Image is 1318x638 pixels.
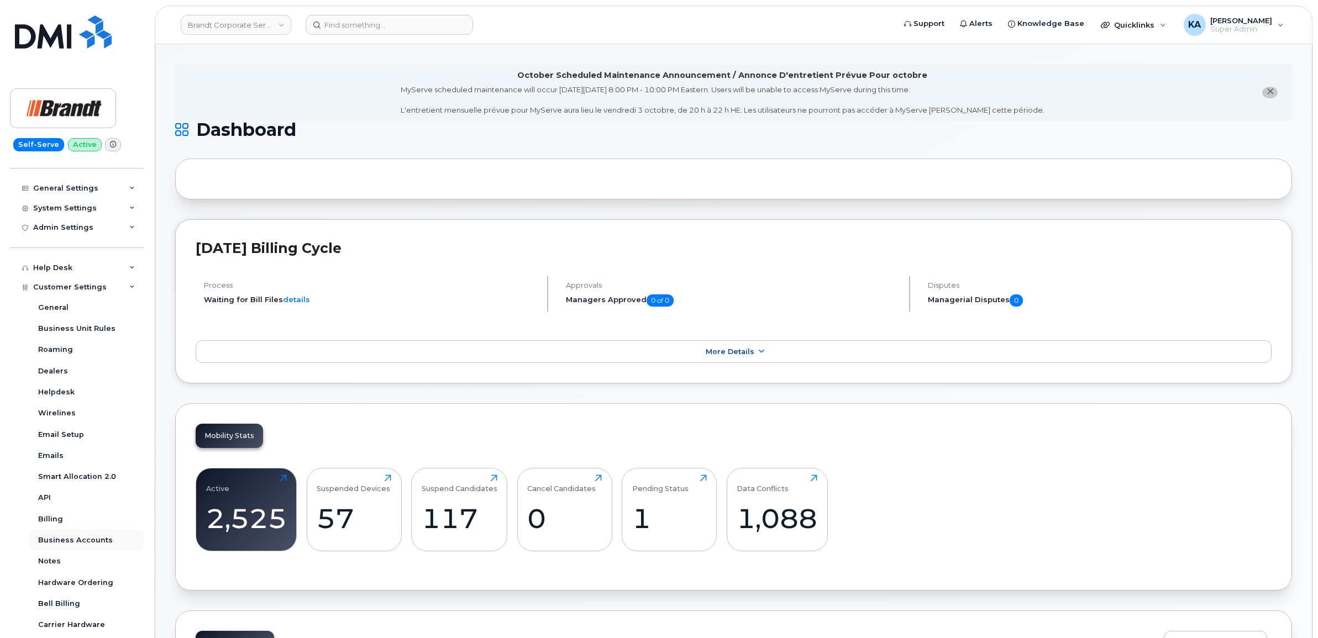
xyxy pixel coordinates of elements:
div: October Scheduled Maintenance Announcement / Annonce D'entretient Prévue Pour octobre [517,70,927,81]
button: close notification [1262,87,1278,98]
span: 0 [1010,294,1023,307]
div: 2,525 [206,502,287,535]
span: More Details [706,347,754,356]
h5: Managerial Disputes [928,294,1272,307]
a: Pending Status1 [632,474,707,545]
div: 1,088 [737,502,817,535]
div: Active [206,474,229,493]
h4: Disputes [928,281,1272,289]
div: 0 [527,502,602,535]
h4: Approvals [566,281,900,289]
div: 1 [632,502,707,535]
a: Suspended Devices57 [317,474,391,545]
div: MyServe scheduled maintenance will occur [DATE][DATE] 8:00 PM - 10:00 PM Eastern. Users will be u... [401,85,1044,115]
div: 117 [422,502,497,535]
span: 0 of 0 [647,294,674,307]
div: Pending Status [632,474,689,493]
a: Active2,525 [206,474,287,545]
a: Suspend Candidates117 [422,474,497,545]
h4: Process [204,281,538,289]
a: Data Conflicts1,088 [737,474,817,545]
a: details [283,295,310,304]
li: Waiting for Bill Files [204,294,538,305]
h2: [DATE] Billing Cycle [196,240,1272,256]
div: Suspended Devices [317,474,390,493]
div: Data Conflicts [737,474,789,493]
h5: Managers Approved [566,294,900,307]
a: Cancel Candidates0 [527,474,602,545]
div: Cancel Candidates [527,474,596,493]
span: Dashboard [196,122,296,138]
div: Suspend Candidates [422,474,497,493]
div: 57 [317,502,391,535]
